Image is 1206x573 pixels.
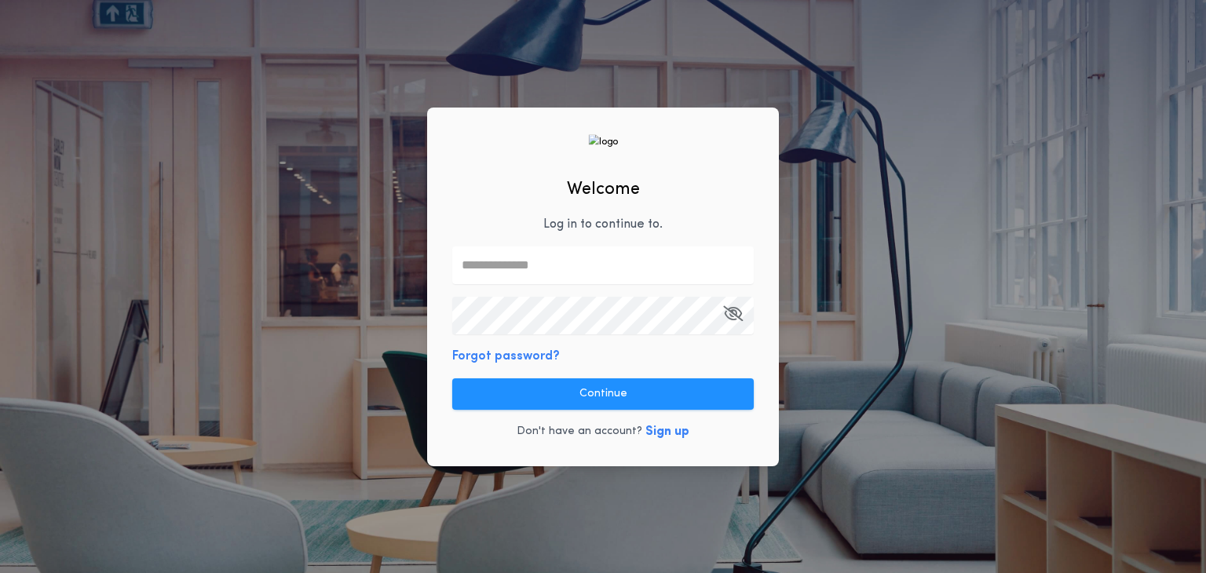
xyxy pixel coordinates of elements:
[588,134,618,149] img: logo
[452,347,560,366] button: Forgot password?
[645,422,689,441] button: Sign up
[543,215,663,234] p: Log in to continue to .
[567,177,640,203] h2: Welcome
[452,378,754,410] button: Continue
[517,424,642,440] p: Don't have an account?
